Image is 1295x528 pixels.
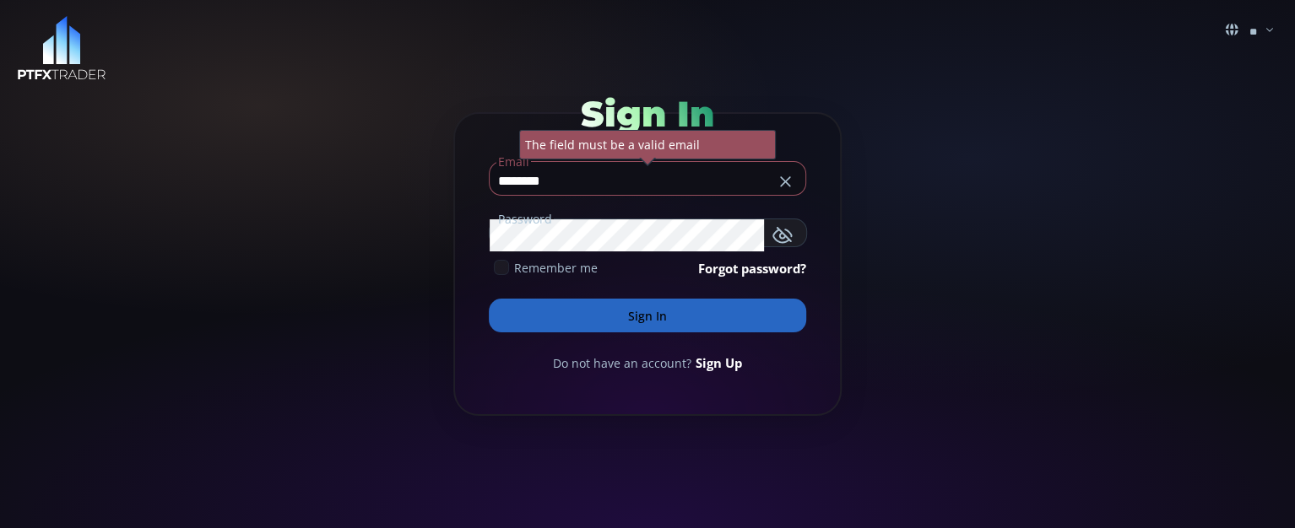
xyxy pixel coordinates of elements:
[519,130,776,159] div: The field must be a valid email
[698,259,806,277] a: Forgot password?
[696,353,742,372] a: Sign Up
[489,299,806,332] button: Sign In
[17,16,106,81] img: LOGO
[514,259,598,277] span: Remember me
[581,92,714,136] span: Sign In
[489,353,806,372] div: Do not have an account?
